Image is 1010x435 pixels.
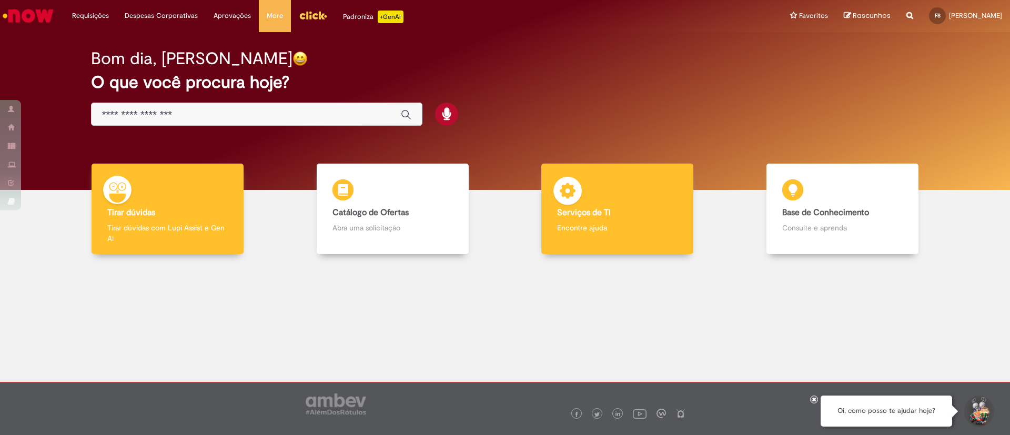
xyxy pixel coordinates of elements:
p: Abra uma solicitação [332,222,453,233]
img: logo_footer_facebook.png [574,412,579,417]
p: Tirar dúvidas com Lupi Assist e Gen Ai [107,222,228,244]
img: logo_footer_ambev_rotulo_gray.png [306,393,366,414]
p: Consulte e aprenda [782,222,903,233]
button: Iniciar Conversa de Suporte [963,396,994,427]
div: Padroniza [343,11,403,23]
a: Tirar dúvidas Tirar dúvidas com Lupi Assist e Gen Ai [55,164,280,255]
span: [PERSON_NAME] [949,11,1002,20]
span: Requisições [72,11,109,21]
b: Serviços de TI [557,207,611,218]
b: Base de Conhecimento [782,207,869,218]
p: Encontre ajuda [557,222,678,233]
div: Oi, como posso te ajudar hoje? [821,396,952,427]
span: Aprovações [214,11,251,21]
img: logo_footer_linkedin.png [615,411,621,418]
h2: O que você procura hoje? [91,73,920,92]
span: Rascunhos [853,11,891,21]
p: +GenAi [378,11,403,23]
b: Tirar dúvidas [107,207,155,218]
img: logo_footer_naosei.png [676,409,685,418]
a: Catálogo de Ofertas Abra uma solicitação [280,164,506,255]
b: Catálogo de Ofertas [332,207,409,218]
a: Serviços de TI Encontre ajuda [505,164,730,255]
h2: Bom dia, [PERSON_NAME] [91,49,292,68]
span: Favoritos [799,11,828,21]
img: logo_footer_workplace.png [656,409,666,418]
span: More [267,11,283,21]
img: logo_footer_twitter.png [594,412,600,417]
a: Base de Conhecimento Consulte e aprenda [730,164,955,255]
span: Despesas Corporativas [125,11,198,21]
img: click_logo_yellow_360x200.png [299,7,327,23]
img: happy-face.png [292,51,308,66]
span: FS [935,12,941,19]
img: logo_footer_youtube.png [633,407,647,420]
img: ServiceNow [1,5,55,26]
a: Rascunhos [844,11,891,21]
